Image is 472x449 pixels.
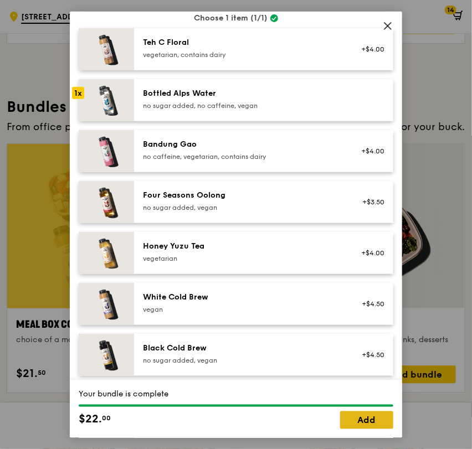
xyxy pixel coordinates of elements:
[143,101,342,110] div: no sugar added, no caffeine, vegan
[79,12,393,23] div: Choose 1 item (1/1)
[143,37,342,48] div: Teh C Floral
[355,350,384,359] div: +$4.50
[79,389,393,400] div: Your bundle is complete
[79,130,134,172] img: daily_normal_HORZ-bandung-gao.jpg
[79,79,134,121] img: daily_normal_HORZ-bottled-alps-water.jpg
[143,305,342,313] div: vegan
[355,44,384,53] div: +$4.00
[143,342,342,353] div: Black Cold Brew
[143,138,342,149] div: Bandung Gao
[143,50,342,59] div: vegetarian, contains dairy
[340,411,393,429] a: Add
[143,87,342,99] div: Bottled Alps Water
[79,180,134,223] img: daily_normal_HORZ-four-seasons-oolong.jpg
[79,333,134,375] img: daily_normal_HORZ-black-cold-brew.jpg
[355,299,384,308] div: +$4.50
[143,240,342,251] div: Honey Yuzu Tea
[355,146,384,155] div: +$4.00
[143,152,342,161] div: no caffeine, vegetarian, contains dairy
[355,248,384,257] div: +$4.00
[79,231,134,273] img: daily_normal_honey-yuzu-tea.jpg
[102,414,111,423] span: 00
[143,189,342,200] div: Four Seasons Oolong
[79,28,134,70] img: daily_normal_HORZ-teh-c-floral.jpg
[79,282,134,324] img: daily_normal_HORZ-white-cold-brew.jpg
[72,86,84,99] div: 1x
[143,203,342,211] div: no sugar added, vegan
[143,355,342,364] div: no sugar added, vegan
[143,291,342,302] div: White Cold Brew
[355,197,384,206] div: +$3.50
[79,411,102,428] span: $22.
[143,254,342,262] div: vegetarian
